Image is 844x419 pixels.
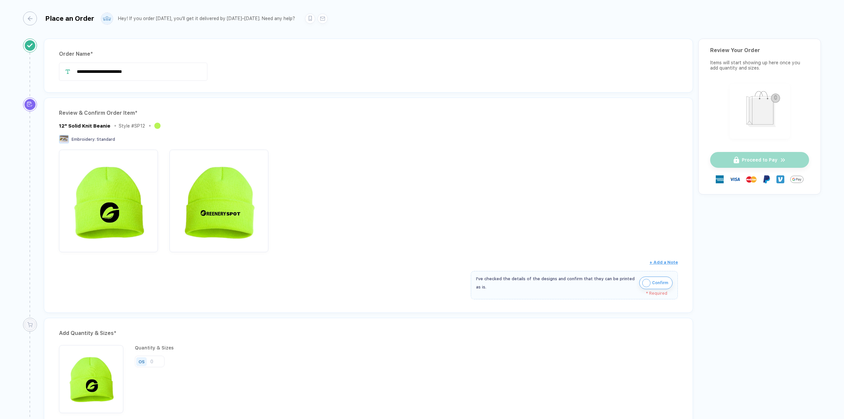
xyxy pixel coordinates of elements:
img: Venmo [776,175,784,183]
div: Place an Order [45,15,94,22]
span: Confirm [652,278,668,288]
div: Order Name [59,49,678,59]
img: 1759037388715tmlbi_nt_back.png [173,153,265,245]
div: Style # SP12 [119,123,145,129]
div: Quantity & Sizes [135,345,174,350]
button: + Add a Note [649,257,678,268]
img: express [716,175,724,183]
span: Embroidery : [72,137,96,142]
img: GPay [790,173,803,186]
img: Embroidery [59,135,69,143]
img: shopping_bag.png [733,87,787,135]
img: visa [730,174,740,185]
img: 1759037388715tkuvw_nt_front.png [62,348,120,406]
div: Review & Confirm Order Item [59,108,678,118]
div: I've checked the details of the designs and confirm that they can be printed as is. [476,275,636,291]
img: user profile [101,13,113,24]
div: Review Your Order [710,47,809,53]
img: 1759037388715tkuvw_nt_front.png [62,153,155,245]
span: + Add a Note [649,260,678,265]
img: master-card [746,174,757,185]
div: 12" Solid Knit Beanie [59,123,110,129]
img: icon [642,279,650,287]
div: Add Quantity & Sizes [59,328,678,339]
div: * Required [476,291,667,296]
div: Hey! If you order [DATE], you'll get it delivered by [DATE]–[DATE]. Need any help? [118,16,295,21]
img: Paypal [763,175,770,183]
span: Standard [97,137,115,142]
div: OS [138,359,145,364]
div: Items will start showing up here once you add quantity and sizes. [710,60,809,71]
button: iconConfirm [639,277,673,289]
